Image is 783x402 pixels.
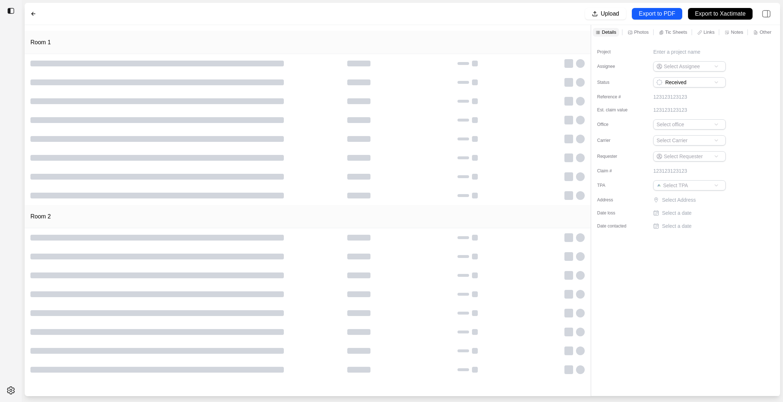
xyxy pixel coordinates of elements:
[758,6,774,22] img: right-panel.svg
[597,197,633,203] label: Address
[597,49,633,55] label: Project
[662,209,692,217] p: Select a date
[662,196,727,204] p: Select Address
[653,93,687,100] p: 123123123123
[597,107,633,113] label: Est. claim value
[653,48,700,56] p: Enter a project name
[597,153,633,159] label: Requester
[597,138,633,143] label: Carrier
[597,79,633,85] label: Status
[665,29,687,35] p: Tic Sheets
[632,8,682,20] button: Export to PDF
[585,8,626,20] button: Upload
[30,38,51,47] h1: Room 1
[662,222,692,230] p: Select a date
[704,29,714,35] p: Links
[688,8,753,20] button: Export to Xactimate
[7,7,14,15] img: toggle sidebar
[597,168,633,174] label: Claim #
[30,212,51,221] h1: Room 2
[602,29,616,35] p: Details
[653,167,687,175] p: 123123123123
[597,182,633,188] label: TPA
[759,29,771,35] p: Other
[634,29,649,35] p: Photos
[731,29,743,35] p: Notes
[639,10,675,18] p: Export to PDF
[597,94,633,100] label: Reference #
[597,223,633,229] label: Date contacted
[601,10,619,18] p: Upload
[597,210,633,216] label: Date loss
[695,10,746,18] p: Export to Xactimate
[597,122,633,127] label: Office
[597,63,633,69] label: Assignee
[653,106,687,114] p: 123123123123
